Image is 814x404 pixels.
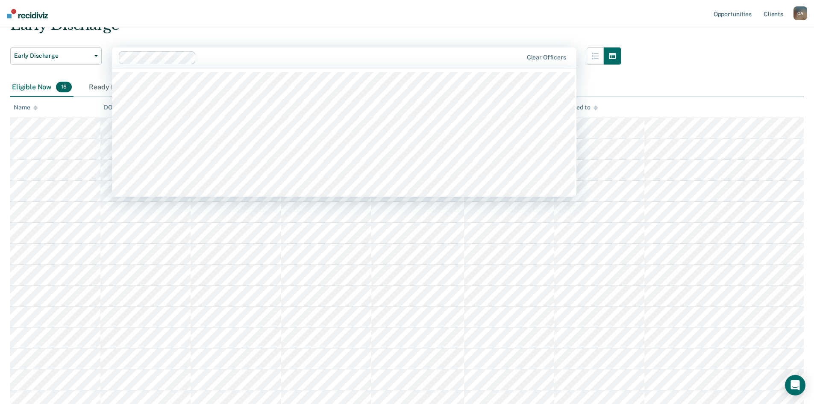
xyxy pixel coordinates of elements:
button: Early Discharge [10,47,102,65]
div: Open Intercom Messenger [785,375,805,395]
span: 15 [56,82,72,93]
div: Assigned to [558,104,598,111]
div: DOC ID [104,104,131,111]
div: Name [14,104,38,111]
div: O A [793,6,807,20]
div: Eligible Now15 [10,78,73,97]
div: Early Discharge [10,16,621,41]
span: Early Discharge [14,52,91,59]
img: Recidiviz [7,9,48,18]
button: OA [793,6,807,20]
div: Ready for Discharge0 [87,78,172,97]
div: Clear officers [527,54,566,61]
